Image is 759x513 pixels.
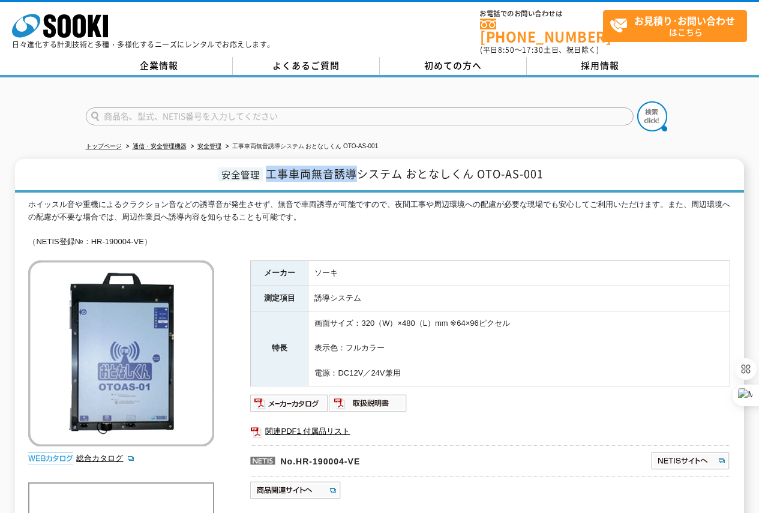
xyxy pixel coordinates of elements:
span: 初めての方へ [424,59,482,72]
a: 取扱説明書 [329,401,407,410]
p: No.HR-190004-VE [250,445,535,474]
img: 取扱説明書 [329,394,407,413]
span: (平日 ～ 土日、祝日除く) [480,44,599,55]
input: 商品名、型式、NETIS番号を入力してください [86,107,634,125]
img: 工事車両無音誘導システム おとなしくん OTO-AS-001 [28,260,214,446]
a: 総合カタログ [76,454,135,463]
div: ホイッスル音や重機によるクラクション音などの誘導音が発生させず、無音で車両誘導が可能ですので、夜間工事や周辺環境への配慮が必要な現場でも安心してご利用いただけます。また、周辺環境への配慮が不要な... [28,199,730,248]
p: 日々進化する計測技術と多種・多様化するニーズにレンタルでお応えします。 [12,41,275,48]
span: 安全管理 [218,167,263,181]
td: ソーキ [308,261,730,286]
span: 工事車両無音誘導システム おとなしくん OTO-AS-001 [266,166,544,182]
a: 通信・安全管理機器 [133,143,187,149]
a: メーカーカタログ [250,401,329,410]
li: 工事車両無音誘導システム おとなしくん OTO-AS-001 [223,140,379,153]
th: 特長 [251,311,308,386]
span: 17:30 [522,44,544,55]
img: 商品関連サイトへ [250,481,342,500]
img: メーカーカタログ [250,394,329,413]
td: 誘導システム [308,286,730,311]
th: メーカー [251,261,308,286]
a: 関連PDF1 付属品リスト [250,424,730,439]
a: トップページ [86,143,122,149]
td: 画面サイズ：320（W）×480（L）mm ※64×96ピクセル 表示色：フルカラー 電源：DC12V／24V兼用 [308,311,730,386]
a: 企業情報 [86,57,233,75]
img: webカタログ [28,452,73,464]
span: お電話でのお問い合わせは [480,10,603,17]
a: お見積り･お問い合わせはこちら [603,10,747,42]
a: よくあるご質問 [233,57,380,75]
a: [PHONE_NUMBER] [480,19,603,43]
strong: お見積り･お問い合わせ [634,13,735,28]
img: btn_search.png [637,101,667,131]
a: 採用情報 [527,57,674,75]
a: 初めての方へ [380,57,527,75]
span: はこちら [610,11,746,41]
span: 8:50 [498,44,515,55]
img: NETISサイトへ [650,451,730,470]
a: 安全管理 [197,143,221,149]
th: 測定項目 [251,286,308,311]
